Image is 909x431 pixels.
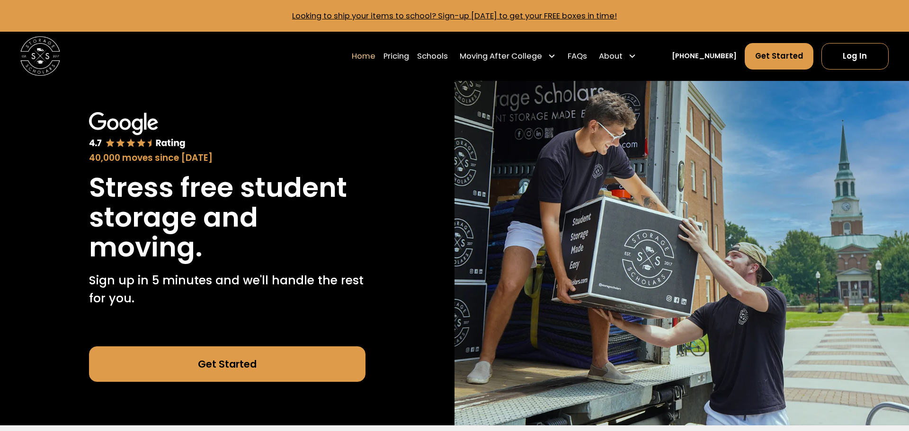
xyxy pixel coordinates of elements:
p: Sign up in 5 minutes and we'll handle the rest for you. [89,272,365,307]
div: Moving After College [460,50,542,62]
img: Storage Scholars makes moving and storage easy. [454,81,909,425]
a: FAQs [568,43,587,70]
a: [PHONE_NUMBER] [672,51,737,62]
a: Log In [821,43,889,70]
a: Home [352,43,375,70]
div: 40,000 moves since [DATE] [89,151,365,165]
a: Looking to ship your items to school? Sign-up [DATE] to get your FREE boxes in time! [292,10,617,21]
a: Schools [417,43,448,70]
a: Get Started [89,346,365,382]
a: Pricing [383,43,409,70]
h1: Stress free student storage and moving. [89,173,365,262]
img: Google 4.7 star rating [89,112,186,149]
a: Get Started [745,43,814,70]
div: About [599,50,623,62]
img: Storage Scholars main logo [20,36,60,76]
